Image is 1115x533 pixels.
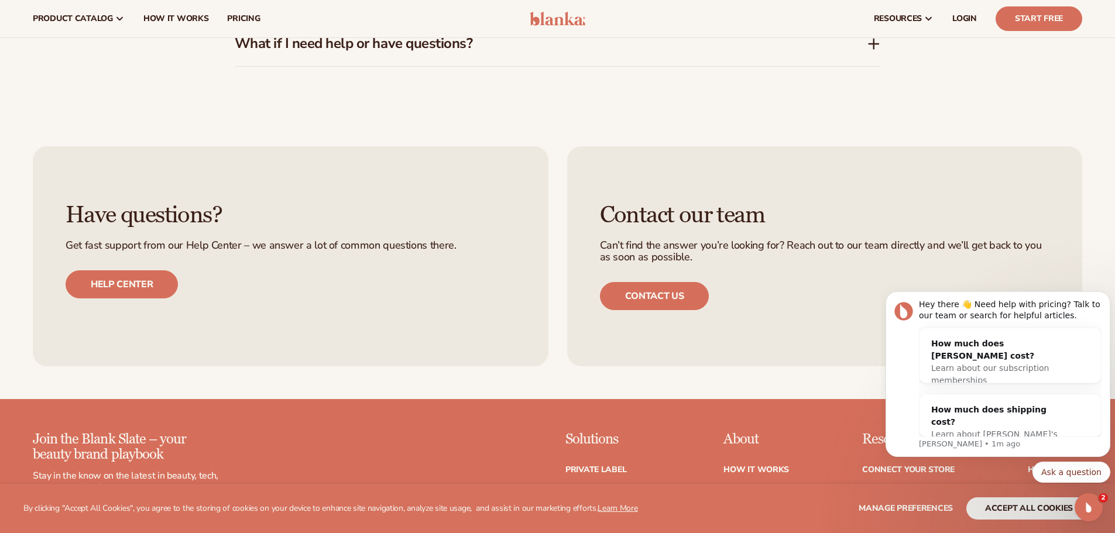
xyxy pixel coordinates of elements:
span: pricing [227,14,260,23]
button: Manage preferences [859,497,953,520]
p: About [723,432,789,447]
a: How It Works [723,466,789,474]
a: Connect your store [862,466,955,474]
p: Can’t find the answer you’re looking for? Reach out to our team directly and we’ll get back to yo... [600,240,1050,263]
span: LOGIN [952,14,977,23]
img: logo [530,12,585,26]
p: Get fast support from our Help Center – we answer a lot of common questions there. [66,240,516,252]
a: Contact us [600,282,709,310]
p: Stay in the know on the latest in beauty, tech, startup, and business news. [33,470,219,494]
span: Manage preferences [859,503,953,514]
iframe: Intercom notifications message [881,253,1115,501]
span: resources [874,14,922,23]
h3: Have questions? [66,202,516,228]
button: accept all cookies [966,497,1092,520]
p: Join the Blank Slate – your beauty brand playbook [33,432,219,463]
span: How It Works [143,14,209,23]
span: product catalog [33,14,113,23]
h3: What if I need help or have questions? [235,35,832,52]
span: 2 [1099,493,1108,503]
a: Start Free [996,6,1082,31]
iframe: Intercom live chat [1075,493,1103,521]
p: Resources [862,432,955,447]
p: By clicking "Accept All Cookies", you agree to the storing of cookies on your device to enhance s... [23,504,638,514]
p: Solutions [565,432,651,447]
a: Learn More [598,503,637,514]
a: Help center [66,270,178,298]
a: Private label [565,466,626,474]
h3: Contact our team [600,202,1050,228]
